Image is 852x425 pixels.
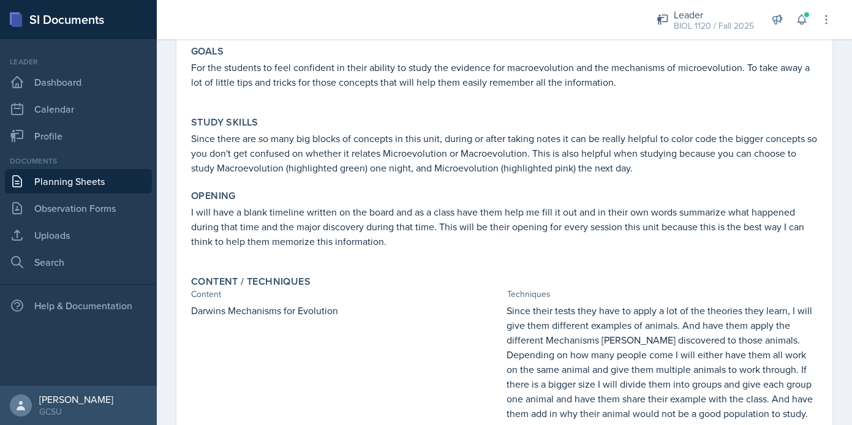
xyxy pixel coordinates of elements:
p: Since their tests they have to apply a lot of the theories they learn, I will give them different... [507,303,818,421]
a: Planning Sheets [5,169,152,194]
div: Leader [674,7,754,22]
p: For the students to feel confident in their ability to study the evidence for macroevolution and ... [191,60,818,89]
a: Search [5,250,152,274]
div: Documents [5,156,152,167]
label: Content / Techniques [191,276,311,288]
div: GCSU [39,405,113,418]
label: Study Skills [191,116,258,129]
div: Leader [5,56,152,67]
label: Opening [191,190,236,202]
a: Dashboard [5,70,152,94]
label: Goals [191,45,224,58]
a: Observation Forms [5,196,152,220]
a: Calendar [5,97,152,121]
div: Techniques [507,288,818,301]
div: Help & Documentation [5,293,152,318]
div: Content [191,288,502,301]
div: BIOL 1120 / Fall 2025 [674,20,754,32]
a: Uploads [5,223,152,247]
a: Profile [5,124,152,148]
div: [PERSON_NAME] [39,393,113,405]
p: Darwins Mechanisms for Evolution [191,303,502,318]
p: I will have a blank timeline written on the board and as a class have them help me fill it out an... [191,205,818,249]
p: Since there are so many big blocks of concepts in this unit, during or after taking notes it can ... [191,131,818,175]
